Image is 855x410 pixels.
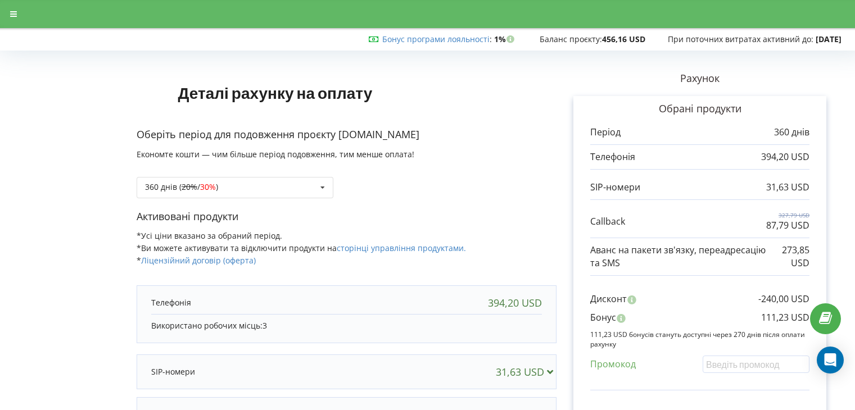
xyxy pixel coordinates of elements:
span: : [382,34,492,44]
p: Дисконт [590,293,627,306]
span: Економте кошти — чим більше період подовження, тим менше оплата! [137,149,414,160]
strong: 456,16 USD [602,34,645,44]
p: Рахунок [557,71,843,86]
s: 20% [182,181,197,192]
p: 360 днів [774,126,809,139]
p: Обрані продукти [590,102,809,116]
span: При поточних витратах активний до: [668,34,813,44]
p: SIP-номери [151,366,195,377]
div: 31,63 USD [496,366,558,377]
span: 3 [263,320,267,331]
strong: [DATE] [816,34,842,44]
a: Бонус програми лояльності [382,34,490,44]
p: Аванс на пакети зв'язку, переадресацію та SMS [590,244,768,270]
p: 273,85 USD [768,244,809,270]
span: Баланс проєкту: [540,34,602,44]
p: Оберіть період для подовження проєкту [DOMAIN_NAME] [137,127,557,142]
span: *Ви можете активувати та відключити продукти на [137,243,466,253]
span: *Усі ціни вказано за обраний період. [137,230,282,241]
p: 111,23 USD бонусів стануть доступні через 270 днів після оплати рахунку [590,330,809,349]
p: Активовані продукти [137,209,557,224]
a: сторінці управління продуктами. [337,243,466,253]
p: Бонус [590,311,616,324]
input: Введіть промокод [703,356,809,373]
p: -240,00 USD [758,293,809,306]
div: 360 днів ( / ) [145,183,218,191]
p: Промокод [590,358,636,371]
strong: 1% [494,34,517,44]
p: 111,23 USD [761,311,809,324]
p: SIP-номери [590,181,640,194]
p: Телефонія [590,151,635,163]
p: Використано робочих місць: [151,320,542,331]
p: 394,20 USD [761,151,809,163]
h1: Деталі рахунку на оплату [137,66,414,120]
a: Ліцензійний договір (оферта) [141,255,256,266]
p: Телефонія [151,297,191,308]
div: 394,20 USD [488,297,542,308]
p: Період [590,126,621,139]
p: 87,79 USD [766,219,809,232]
span: 30% [200,181,216,192]
p: 31,63 USD [766,181,809,194]
div: Open Intercom Messenger [817,347,844,373]
p: Callback [590,215,625,228]
p: 327,79 USD [766,211,809,219]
